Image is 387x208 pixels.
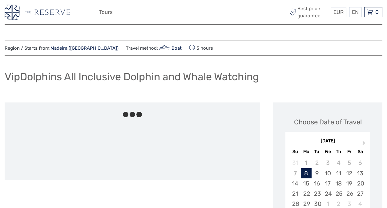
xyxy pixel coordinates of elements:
div: Choose Wednesday, September 24th, 2025 [322,189,333,199]
div: [DATE] [285,138,370,144]
div: Su [290,148,300,156]
div: Mo [301,148,312,156]
div: Not available Thursday, September 4th, 2025 [333,158,344,168]
div: Not available Sunday, August 31st, 2025 [290,158,300,168]
div: We [322,148,333,156]
div: Sa [355,148,365,156]
h1: VipDolphins All Inclusive Dolphin and Whale Watching [5,70,259,83]
div: Choose Tuesday, September 9th, 2025 [312,168,322,178]
div: Choose Saturday, September 20th, 2025 [355,178,365,189]
div: Not available Saturday, September 6th, 2025 [355,158,365,168]
div: Choose Tuesday, September 23rd, 2025 [312,189,322,199]
div: Choose Thursday, September 11th, 2025 [333,168,344,178]
img: 3278-36be6d4b-08c9-4979-a83f-cba5f6b699ea_logo_small.png [5,5,70,20]
div: Choose Friday, September 19th, 2025 [344,178,355,189]
button: Next Month [360,139,369,149]
div: EN [349,7,361,17]
div: Not available Monday, September 1st, 2025 [301,158,312,168]
div: Choose Friday, September 12th, 2025 [344,168,355,178]
div: Choose Sunday, September 14th, 2025 [290,178,300,189]
div: Choose Saturday, September 27th, 2025 [355,189,365,199]
div: Choose Monday, September 15th, 2025 [301,178,312,189]
span: Region / Starts from: [5,45,119,52]
div: Fr [344,148,355,156]
div: Choose Tuesday, September 16th, 2025 [312,178,322,189]
span: Travel method: [126,44,182,52]
a: Tours [99,8,113,17]
div: Not available Sunday, September 7th, 2025 [290,168,300,178]
div: Choose Friday, September 26th, 2025 [344,189,355,199]
a: Boat [158,45,182,51]
span: 3 hours [189,44,213,52]
div: Choose Thursday, September 25th, 2025 [333,189,344,199]
span: Best price guarantee [288,5,329,19]
div: Not available Friday, September 5th, 2025 [344,158,355,168]
span: 0 [374,9,380,15]
div: Th [333,148,344,156]
div: Choose Sunday, September 21st, 2025 [290,189,300,199]
div: Choose Monday, September 8th, 2025 [301,168,312,178]
a: Madeira ([GEOGRAPHIC_DATA]) [50,45,119,51]
div: Choose Wednesday, September 10th, 2025 [322,168,333,178]
div: Choose Saturday, September 13th, 2025 [355,168,365,178]
div: Not available Wednesday, September 3rd, 2025 [322,158,333,168]
span: EUR [333,9,344,15]
div: Choose Thursday, September 18th, 2025 [333,178,344,189]
div: Choose Monday, September 22nd, 2025 [301,189,312,199]
div: Choose Date of Travel [294,117,362,127]
div: Choose Wednesday, September 17th, 2025 [322,178,333,189]
div: Tu [312,148,322,156]
div: Not available Tuesday, September 2nd, 2025 [312,158,322,168]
